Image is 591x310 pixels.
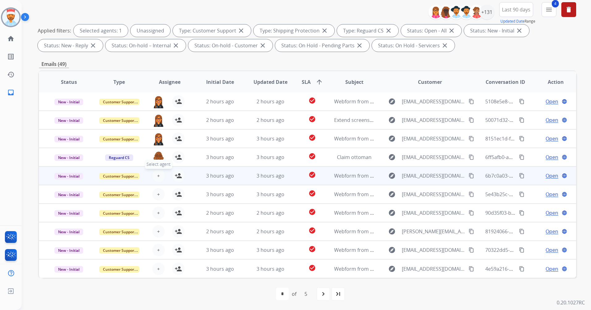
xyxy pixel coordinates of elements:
[157,209,160,217] span: +
[54,117,83,124] span: New - Initial
[388,265,396,273] mat-icon: explore
[308,171,316,179] mat-icon: check_circle
[485,265,576,272] span: 4e59a216-9fa0-45fe-b3b7-cdf8fae0ea63
[402,98,465,105] span: [EMAIL_ADDRESS][DOMAIN_NAME]
[485,209,580,216] span: 90d35f03-b486-4f76-b1e9-ab9961a8c6bd
[519,117,525,123] mat-icon: content_copy
[308,264,316,272] mat-icon: check_circle
[402,135,465,142] span: [EMAIL_ADDRESS][DOMAIN_NAME]
[546,135,558,142] span: Open
[401,24,461,37] div: Status: Open - All
[7,89,15,96] mat-icon: inbox
[565,6,572,13] mat-icon: delete
[157,172,160,179] span: +
[519,229,525,234] mat-icon: content_copy
[253,78,287,86] span: Updated Date
[402,246,465,254] span: [EMAIL_ADDRESS][DOMAIN_NAME]
[469,192,474,197] mat-icon: content_copy
[157,246,160,254] span: +
[175,116,182,124] mat-icon: person_add
[152,170,165,182] button: +Select agent
[206,117,234,123] span: 2 hours ago
[257,247,284,253] span: 3 hours ago
[334,247,474,253] span: Webform from [EMAIL_ADDRESS][DOMAIN_NAME] on [DATE]
[206,247,234,253] span: 3 hours ago
[89,42,97,49] mat-icon: close
[519,247,525,253] mat-icon: content_copy
[388,135,396,142] mat-icon: explore
[485,98,580,105] span: 5108e5e8-4c6e-4893-8228-6b816397ca77
[402,116,465,124] span: [EMAIL_ADDRESS][DOMAIN_NAME]
[206,172,234,179] span: 3 hours ago
[500,19,525,24] button: Updated Date
[469,173,474,179] mat-icon: content_copy
[159,78,181,86] span: Assignee
[356,42,363,49] mat-icon: close
[546,265,558,273] span: Open
[485,154,577,161] span: 6ff5afb0-a1b9-4fc8-9e39-6eaa0c7ba6db
[469,266,474,272] mat-icon: content_copy
[130,24,170,37] div: Unassigned
[38,27,71,34] p: Applied filters:
[99,266,139,273] span: Customer Support
[99,117,139,124] span: Customer Support
[388,246,396,254] mat-icon: explore
[557,299,585,306] p: 0.20.1027RC
[54,173,83,179] span: New - Initial
[385,27,392,34] mat-icon: close
[469,210,474,216] mat-icon: content_copy
[308,208,316,216] mat-icon: check_circle
[2,9,19,26] img: avatar
[485,228,581,235] span: 81924066-6a1c-4b54-b751-b3910a1de1e9
[402,209,465,217] span: [EMAIL_ADDRESS][DOMAIN_NAME]
[257,228,284,235] span: 2 hours ago
[61,78,77,86] span: Status
[308,134,316,141] mat-icon: check_circle
[152,132,165,145] img: agent-avatar
[321,27,328,34] mat-icon: close
[206,98,234,105] span: 2 hours ago
[519,210,525,216] mat-icon: content_copy
[519,154,525,160] mat-icon: content_copy
[99,173,139,179] span: Customer Support
[175,265,182,273] mat-icon: person_add
[562,192,567,197] mat-icon: language
[469,136,474,141] mat-icon: content_copy
[334,228,551,235] span: Webform from [PERSON_NAME][EMAIL_ADDRESS][PERSON_NAME][DOMAIN_NAME] on [DATE]
[485,191,580,198] span: 5e43b25c-0d0a-4e67-8705-3bf23c550e00
[257,98,284,105] span: 2 hours ago
[99,229,139,235] span: Customer Support
[546,191,558,198] span: Open
[54,192,83,198] span: New - Initial
[372,39,455,52] div: Status: On Hold - Servicers
[308,245,316,253] mat-icon: check_circle
[402,153,465,161] span: [EMAIL_ADDRESS][DOMAIN_NAME]
[257,265,284,272] span: 3 hours ago
[257,209,284,216] span: 2 hours ago
[54,247,83,254] span: New - Initial
[562,210,567,216] mat-icon: language
[316,78,323,86] mat-icon: arrow_upward
[206,135,234,142] span: 3 hours ago
[388,209,396,217] mat-icon: explore
[253,24,334,37] div: Type: Shipping Protection
[257,154,284,161] span: 3 hours ago
[175,209,182,217] mat-icon: person_add
[562,173,567,179] mat-icon: language
[7,35,15,42] mat-icon: home
[152,188,165,200] button: +
[292,290,296,298] div: of
[546,228,558,235] span: Open
[485,135,577,142] span: 8151ec1d-f414-45ee-bcf9-085521c4ce82
[334,117,378,123] span: Extend screenshot
[54,229,83,235] span: New - Initial
[7,53,15,60] mat-icon: list_alt
[562,136,567,141] mat-icon: language
[526,71,576,93] th: Action
[334,135,474,142] span: Webform from [EMAIL_ADDRESS][DOMAIN_NAME] on [DATE]
[113,78,125,86] span: Type
[99,210,139,217] span: Customer Support
[486,78,525,86] span: Conversation ID
[302,78,311,86] span: SLA
[54,266,83,273] span: New - Initial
